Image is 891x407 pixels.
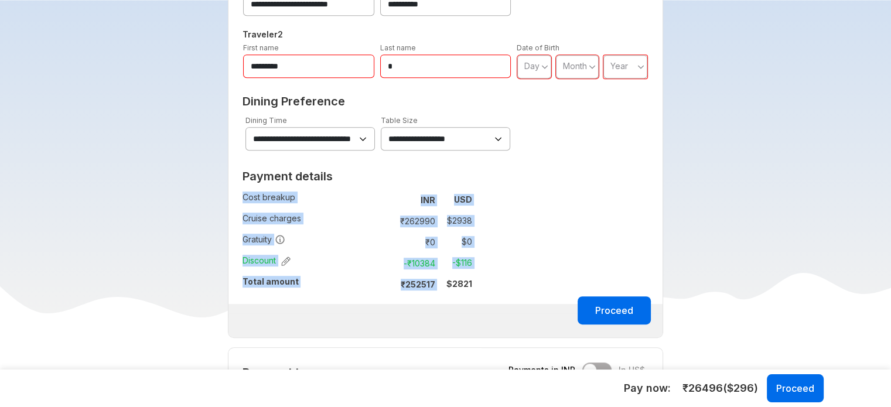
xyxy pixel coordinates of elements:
label: Date of Birth [517,43,559,52]
label: First name [243,43,279,52]
strong: USD [454,194,472,204]
td: : [385,189,391,210]
h2: Dining Preference [243,94,648,108]
svg: angle down [637,61,644,73]
span: Discount [243,255,291,266]
td: ₹ 262990 [391,213,440,229]
td: $ 2938 [440,213,472,229]
td: : [385,231,391,252]
label: Last name [380,43,416,52]
span: Gratuity [243,234,285,245]
label: Table Size [381,116,418,125]
button: Proceed [767,374,824,402]
button: Proceed [578,296,651,324]
h2: Payment terms [243,365,472,379]
td: ₹ 0 [391,234,440,250]
strong: ₹ 252517 [401,279,435,289]
span: Day [524,61,540,71]
svg: angle down [541,61,548,73]
span: In US$ [619,364,645,376]
label: Dining Time [245,116,287,125]
span: Payments in INR [508,364,575,376]
strong: INR [421,195,435,205]
td: -$ 116 [440,255,472,271]
td: : [385,273,391,295]
strong: $ 2821 [446,279,472,289]
td: : [385,210,391,231]
h5: Pay now: [624,381,671,395]
h2: Payment details [243,169,472,183]
span: Month [563,61,587,71]
span: ₹ 26496 ($ 296 ) [682,381,758,396]
td: : [385,252,391,273]
svg: angle down [589,61,596,73]
h5: Traveler 2 [240,28,651,42]
strong: Total amount [243,276,299,286]
span: Year [610,61,628,71]
td: Cost breakup [243,189,385,210]
td: $ 0 [440,234,472,250]
td: Cruise charges [243,210,385,231]
td: -₹ 10384 [391,255,440,271]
